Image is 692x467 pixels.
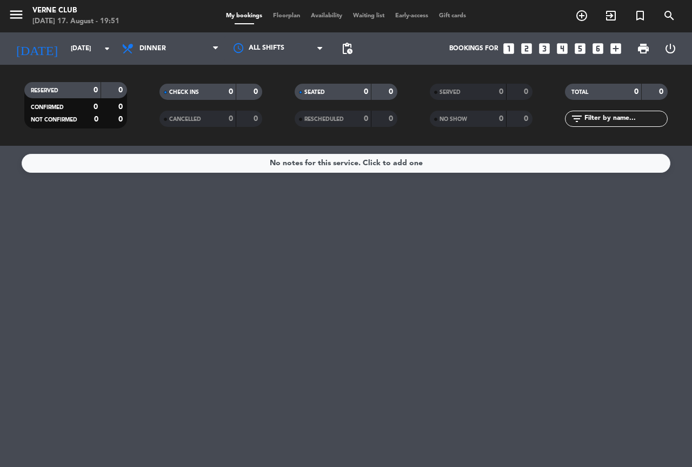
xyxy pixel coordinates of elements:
[570,112,583,125] i: filter_list
[520,42,534,56] i: looks_two
[229,88,233,96] strong: 0
[31,117,77,123] span: NOT CONFIRMED
[8,6,24,23] i: menu
[8,6,24,26] button: menu
[440,90,461,95] span: SERVED
[304,117,344,122] span: RESCHEDULED
[31,105,64,110] span: CONFIRMED
[8,37,65,60] i: [DATE]
[348,13,390,19] span: Waiting list
[221,13,268,19] span: My bookings
[663,9,676,22] i: search
[139,45,166,52] span: Dinner
[169,90,199,95] span: CHECK INS
[571,90,588,95] span: TOTAL
[270,157,423,170] div: No notes for this service. Click to add one
[304,90,325,95] span: SEATED
[524,88,530,96] strong: 0
[118,86,125,94] strong: 0
[657,32,684,65] div: LOG OUT
[118,103,125,111] strong: 0
[341,42,354,55] span: pending_actions
[626,6,655,25] span: Special reservation
[305,13,348,19] span: Availability
[364,115,368,123] strong: 0
[591,42,605,56] i: looks_6
[94,86,98,94] strong: 0
[502,42,516,56] i: looks_one
[449,45,498,52] span: Bookings for
[567,6,596,25] span: BOOK TABLE
[537,42,551,56] i: looks_3
[94,103,98,111] strong: 0
[604,9,617,22] i: exit_to_app
[254,115,260,123] strong: 0
[609,42,623,56] i: add_box
[440,117,467,122] span: NO SHOW
[32,5,119,16] div: Verne club
[434,13,471,19] span: Gift cards
[169,117,201,122] span: CANCELLED
[596,6,626,25] span: WALK IN
[268,13,305,19] span: Floorplan
[118,116,125,123] strong: 0
[634,9,647,22] i: turned_in_not
[254,88,260,96] strong: 0
[229,115,233,123] strong: 0
[101,42,114,55] i: arrow_drop_down
[524,115,530,123] strong: 0
[499,115,503,123] strong: 0
[583,113,667,125] input: Filter by name...
[499,88,503,96] strong: 0
[634,88,638,96] strong: 0
[659,88,666,96] strong: 0
[31,88,58,93] span: RESERVED
[389,88,395,96] strong: 0
[364,88,368,96] strong: 0
[664,42,677,55] i: power_settings_new
[555,42,569,56] i: looks_4
[389,115,395,123] strong: 0
[32,16,119,27] div: [DATE] 17. August - 19:51
[655,6,684,25] span: SEARCH
[573,42,587,56] i: looks_5
[637,42,650,55] span: print
[94,116,98,123] strong: 0
[390,13,434,19] span: Early-access
[575,9,588,22] i: add_circle_outline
